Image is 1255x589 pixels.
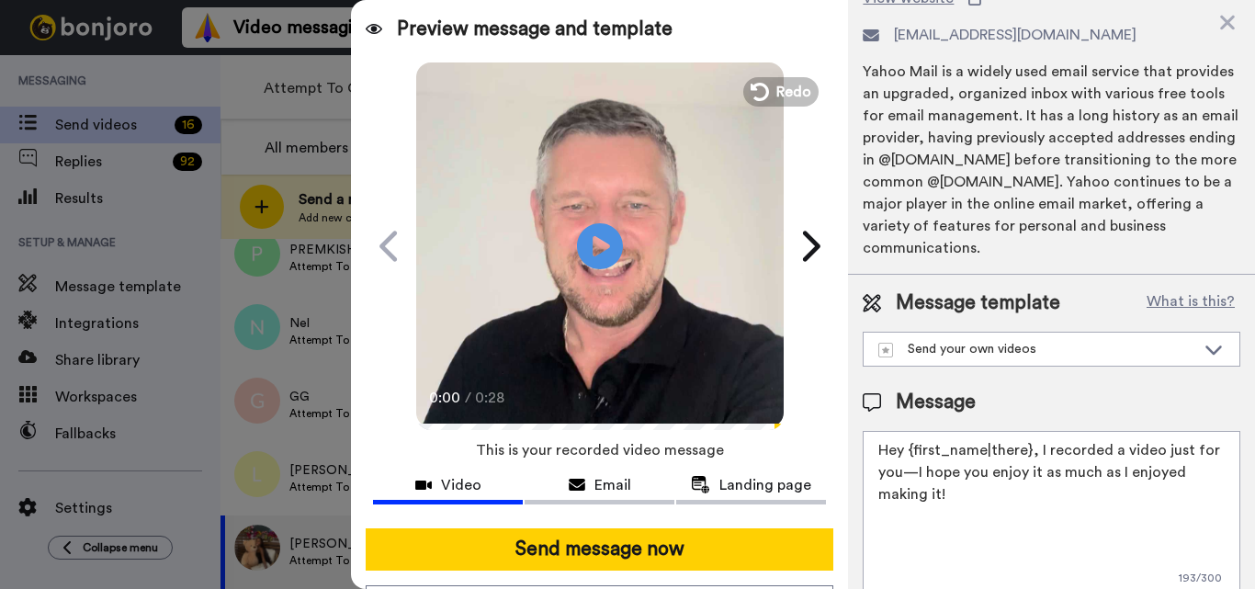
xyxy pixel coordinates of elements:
span: Message template [896,289,1060,317]
span: This is your recorded video message [476,430,724,470]
button: Send message now [366,528,833,571]
span: / [465,387,471,409]
span: 0:28 [475,387,507,409]
img: demo-template.svg [878,343,893,357]
span: 0:00 [429,387,461,409]
button: What is this? [1141,289,1240,317]
span: Message [896,389,976,416]
span: Landing page [719,474,811,496]
div: Send your own videos [878,340,1195,358]
span: Email [594,474,631,496]
span: Video [441,474,481,496]
div: Yahoo Mail is a widely used email service that provides an upgraded, organized inbox with various... [863,61,1240,259]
